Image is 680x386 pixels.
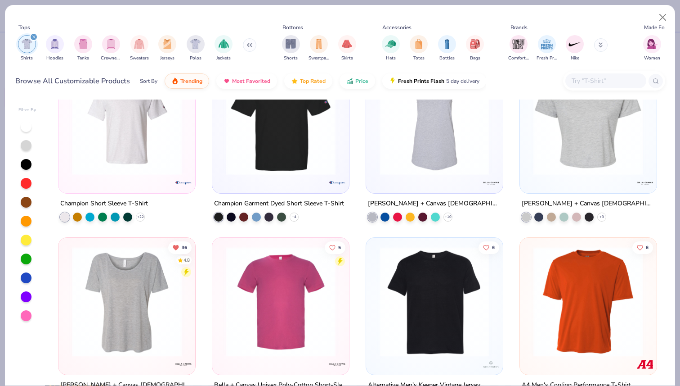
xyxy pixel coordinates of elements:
[492,245,495,250] span: 6
[522,198,655,209] div: [PERSON_NAME] + Canvas [DEMOGRAPHIC_DATA]' Flowy Cropped T-Shirt
[368,198,501,209] div: [PERSON_NAME] + Canvas [DEMOGRAPHIC_DATA]' Jersey Racerback Tank
[508,35,529,62] div: filter for Comfort Colors
[174,174,192,192] img: Champion logo
[286,39,296,49] img: Shorts Image
[130,35,149,62] div: filter for Sweaters
[644,55,660,62] span: Women
[46,35,64,62] div: filter for Hoodies
[182,245,188,250] span: 36
[493,65,612,175] img: 78c9f8c7-1346-46da-8abf-df4a5e805f08
[232,77,270,85] span: Most Favorited
[568,37,582,51] img: Nike Image
[46,55,63,62] span: Hoodies
[284,55,298,62] span: Shorts
[106,39,116,49] img: Crewnecks Image
[338,245,341,250] span: 5
[130,55,149,62] span: Sweaters
[512,37,525,51] img: Comfort Colors Image
[482,355,500,373] img: Alternative logo
[508,55,529,62] span: Comfort Colors
[508,35,529,62] button: filter button
[101,35,121,62] div: filter for Crewnecks
[214,198,344,209] div: Champion Garment Dyed Short Sleeve T-Shirt
[410,35,428,62] button: filter button
[292,214,296,220] span: + 4
[643,35,661,62] div: filter for Women
[314,39,324,49] img: Sweatpants Image
[130,35,149,62] button: filter button
[413,55,425,62] span: Totes
[162,39,172,49] img: Jerseys Image
[382,73,486,89] button: Fresh Prints Flash5 day delivery
[78,39,88,49] img: Tanks Image
[169,241,192,254] button: Unlike
[221,65,340,175] img: 254dcdad-2b0d-442a-ba90-35def40722cf
[60,198,148,209] div: Champion Short Sleeve T-Shirt
[529,65,648,175] img: b6d53bca-84d7-4cc2-93a1-4626af183336
[282,35,300,62] div: filter for Shorts
[282,23,303,32] div: Bottoms
[382,35,400,62] button: filter button
[309,35,329,62] div: filter for Sweatpants
[340,247,459,357] img: 388bb4ae-121a-4c6f-ba07-1ac653602193
[309,35,329,62] button: filter button
[140,77,157,85] div: Sort By
[342,39,352,49] img: Skirts Image
[74,35,92,62] button: filter button
[389,77,396,85] img: flash.gif
[187,35,205,62] div: filter for Polos
[482,174,500,192] img: Bella + Canvas logo
[77,55,89,62] span: Tanks
[171,77,179,85] img: trending.gif
[74,35,92,62] div: filter for Tanks
[571,55,579,62] span: Nike
[386,55,396,62] span: Hats
[398,77,444,85] span: Fresh Prints Flash
[375,247,494,357] img: f1e15deb-7006-48f8-94c9-84a7285190b1
[187,35,205,62] button: filter button
[635,174,653,192] img: Bella + Canvas logo
[300,77,326,85] span: Top Rated
[644,23,667,32] div: Made For
[566,35,584,62] div: filter for Nike
[635,355,653,373] img: A4 logo
[223,77,230,85] img: most_fav.gif
[470,39,480,49] img: Bags Image
[18,35,36,62] button: filter button
[160,55,174,62] span: Jerseys
[643,35,661,62] button: filter button
[438,35,456,62] button: filter button
[382,23,412,32] div: Accessories
[537,55,557,62] span: Fresh Prints
[446,76,479,86] span: 5 day delivery
[493,247,612,357] img: 42b9f9f8-d6b2-4ffe-bead-fb6a83919dc7
[338,35,356,62] div: filter for Skirts
[67,247,186,357] img: 66c9def3-396c-43f3-89a1-c921e7bc6e99
[21,55,33,62] span: Shirts
[566,35,584,62] button: filter button
[328,174,346,192] img: Champion logo
[18,107,36,114] div: Filter By
[46,35,64,62] button: filter button
[654,9,671,26] button: Close
[385,39,396,49] img: Hats Image
[215,35,233,62] div: filter for Jackets
[529,247,648,357] img: ca45b723-283a-48fc-acdd-44c006e8cd21
[180,77,202,85] span: Trending
[510,23,528,32] div: Brands
[444,214,451,220] span: + 10
[599,214,604,220] span: + 3
[291,77,298,85] img: TopRated.gif
[216,73,277,89] button: Most Favorited
[328,355,346,373] img: Bella + Canvas logo
[410,35,428,62] div: filter for Totes
[382,35,400,62] div: filter for Hats
[540,37,554,51] img: Fresh Prints Image
[101,35,121,62] button: filter button
[18,23,30,32] div: Tops
[165,73,209,89] button: Trending
[355,77,368,85] span: Price
[15,76,130,86] div: Browse All Customizable Products
[284,73,332,89] button: Top Rated
[18,35,36,62] div: filter for Shirts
